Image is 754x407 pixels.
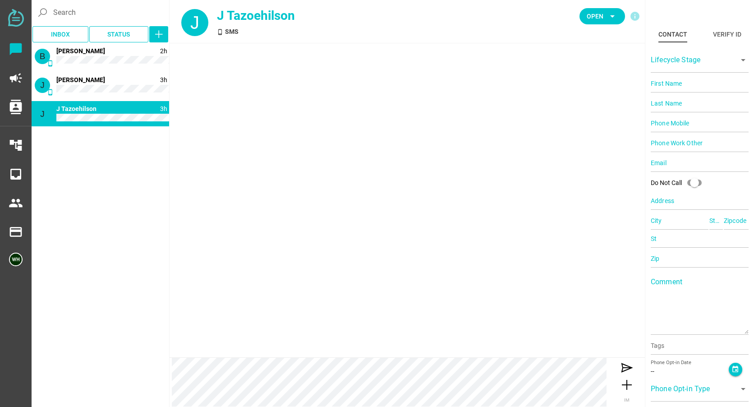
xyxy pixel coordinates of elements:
i: SMS [47,60,54,67]
input: Zip [651,250,749,268]
i: SMS [47,89,54,96]
i: SMS [217,29,223,35]
i: info [630,11,640,22]
input: Tags [651,343,749,354]
span: B [40,51,46,61]
span: 14086050795 [56,47,105,55]
span: J [40,80,45,90]
input: State [709,212,723,230]
i: event [731,365,739,373]
input: Email [651,154,749,172]
textarea: Comment [651,281,749,334]
span: 1755714146 [160,105,167,112]
i: contacts [9,100,23,114]
div: Phone Opt-in Date [651,359,729,367]
button: Open [579,8,625,24]
div: Verify ID [713,29,741,40]
div: Do Not Call [651,174,707,192]
span: J [190,13,199,32]
div: Contact [658,29,687,40]
i: account_tree [9,138,23,153]
input: St [651,230,749,248]
input: Last Name [651,94,749,112]
i: campaign [9,71,23,85]
input: Address [651,192,749,210]
button: Inbox [32,26,88,42]
input: Phone Mobile [651,114,749,132]
i: arrow_drop_down [738,55,749,65]
i: payment [9,225,23,239]
i: SMS [47,118,54,125]
span: 1755714671 [160,76,167,83]
button: Status [89,26,149,42]
div: J Tazoehilson [217,6,436,25]
img: 5edff51079ed9903661a2266-30.png [9,253,23,266]
span: Open [587,11,603,22]
i: inbox [9,167,23,181]
input: Zipcode [724,212,749,230]
div: SMS [217,27,436,37]
div: Do Not Call [651,178,682,188]
i: people [9,196,23,210]
img: svg+xml;base64,PD94bWwgdmVyc2lvbj0iMS4wIiBlbmNvZGluZz0iVVRGLTgiPz4KPHN2ZyB2ZXJzaW9uPSIxLjEiIHZpZX... [8,9,24,27]
span: J [40,109,45,119]
i: chat_bubble [9,42,23,56]
input: City [651,212,708,230]
span: IM [624,398,630,402]
input: Phone Work Other [651,134,749,152]
i: arrow_drop_down [738,384,749,394]
span: 14083151267 [56,76,105,83]
span: Inbox [51,29,70,40]
i: arrow_drop_down [607,11,618,22]
span: 14084831946 [56,105,97,112]
div: -- [651,367,729,376]
input: First Name [651,74,749,92]
span: Status [107,29,130,40]
span: 1755718360 [160,47,167,55]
